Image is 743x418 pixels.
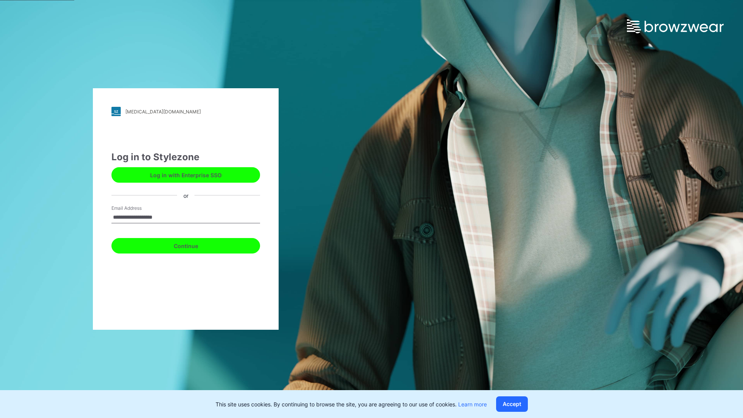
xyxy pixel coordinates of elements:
[458,401,487,408] a: Learn more
[216,400,487,408] p: This site uses cookies. By continuing to browse the site, you are agreeing to our use of cookies.
[627,19,724,33] img: browzwear-logo.e42bd6dac1945053ebaf764b6aa21510.svg
[111,150,260,164] div: Log in to Stylezone
[496,396,528,412] button: Accept
[111,107,260,116] a: [MEDICAL_DATA][DOMAIN_NAME]
[111,238,260,254] button: Continue
[125,109,201,115] div: [MEDICAL_DATA][DOMAIN_NAME]
[111,107,121,116] img: stylezone-logo.562084cfcfab977791bfbf7441f1a819.svg
[111,205,166,212] label: Email Address
[177,191,195,199] div: or
[111,167,260,183] button: Log in with Enterprise SSO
